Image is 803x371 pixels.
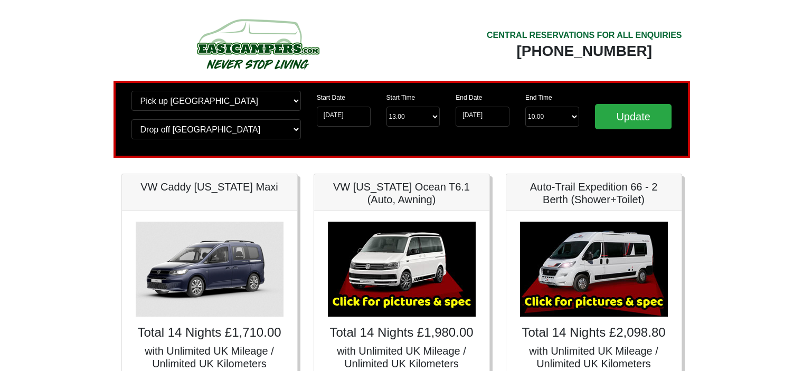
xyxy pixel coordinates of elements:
[456,93,482,102] label: End Date
[133,325,287,340] h4: Total 14 Nights £1,710.00
[157,15,358,73] img: campers-checkout-logo.png
[595,104,672,129] input: Update
[325,325,479,340] h4: Total 14 Nights £1,980.00
[487,42,682,61] div: [PHONE_NUMBER]
[525,93,552,102] label: End Time
[517,345,671,370] h5: with Unlimited UK Mileage / Unlimited UK Kilometers
[328,222,476,317] img: VW California Ocean T6.1 (Auto, Awning)
[456,107,509,127] input: Return Date
[325,345,479,370] h5: with Unlimited UK Mileage / Unlimited UK Kilometers
[517,325,671,340] h4: Total 14 Nights £2,098.80
[386,93,415,102] label: Start Time
[133,180,287,193] h5: VW Caddy [US_STATE] Maxi
[317,93,345,102] label: Start Date
[317,107,371,127] input: Start Date
[133,345,287,370] h5: with Unlimited UK Mileage / Unlimited UK Kilometers
[487,29,682,42] div: CENTRAL RESERVATIONS FOR ALL ENQUIRIES
[325,180,479,206] h5: VW [US_STATE] Ocean T6.1 (Auto, Awning)
[520,222,668,317] img: Auto-Trail Expedition 66 - 2 Berth (Shower+Toilet)
[517,180,671,206] h5: Auto-Trail Expedition 66 - 2 Berth (Shower+Toilet)
[136,222,284,317] img: VW Caddy California Maxi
